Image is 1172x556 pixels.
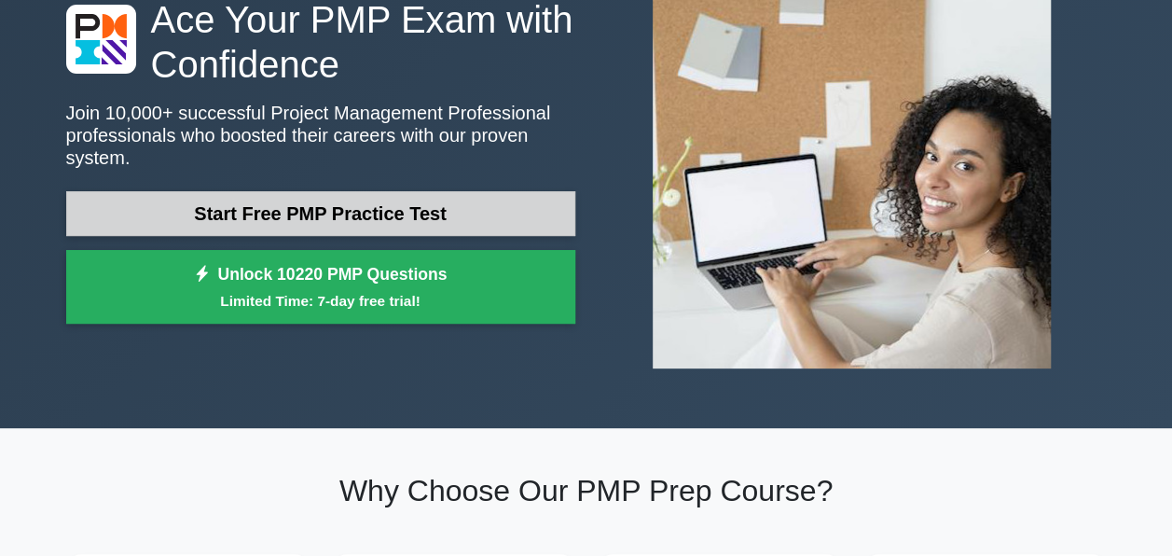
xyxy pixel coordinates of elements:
p: Join 10,000+ successful Project Management Professional professionals who boosted their careers w... [66,102,575,169]
a: Start Free PMP Practice Test [66,191,575,236]
h2: Why Choose Our PMP Prep Course? [66,473,1107,508]
a: Unlock 10220 PMP QuestionsLimited Time: 7-day free trial! [66,250,575,325]
small: Limited Time: 7-day free trial! [90,290,552,312]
